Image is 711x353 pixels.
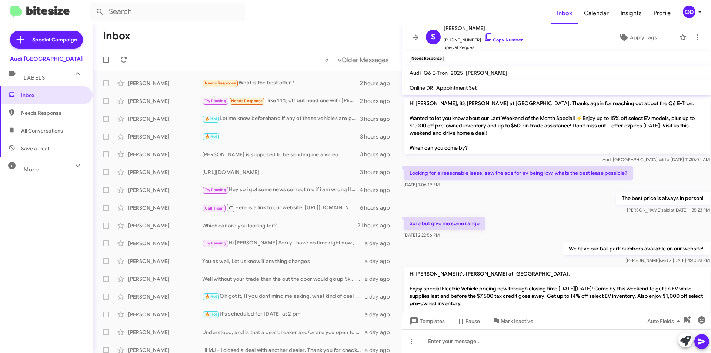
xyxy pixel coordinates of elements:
span: said at [660,257,673,263]
div: [PERSON_NAME] [128,80,202,87]
div: [PERSON_NAME] [128,151,202,158]
div: [PERSON_NAME] is supposed to be sending me a video [202,151,360,158]
p: Looking for a reasonable lease, saw the ads for ev being low, whats the best lease possible? [404,166,633,180]
div: [PERSON_NAME] [128,97,202,105]
span: » [337,55,341,64]
div: [PERSON_NAME] [128,169,202,176]
p: Sure but give me some range [404,217,485,230]
button: Previous [320,52,333,67]
div: [PERSON_NAME] [128,275,202,283]
span: [PERSON_NAME] [444,24,523,33]
span: Pause [465,314,480,328]
div: QD [683,6,695,18]
button: Templates [402,314,451,328]
div: Let me know beforehand if any of these vehicles are possible within the above given budget. [202,114,360,123]
span: Audi [GEOGRAPHIC_DATA] [DATE] 11:30:04 AM [602,157,710,162]
span: [PHONE_NUMBER] [444,33,523,44]
span: Mark Inactive [501,314,533,328]
button: QD [677,6,703,18]
a: Special Campaign [10,31,83,49]
span: Special Campaign [32,36,77,43]
div: Hi [PERSON_NAME] Sorry I have no time right now ,but when I have I will let you know Thank you [202,239,365,247]
span: Calendar [578,3,615,24]
span: Needs Response [21,109,84,117]
span: [PERSON_NAME] [466,70,507,76]
div: It's scheduled for [DATE] at 2 pm [202,310,365,319]
a: Copy Number [484,37,523,43]
div: 3 hours ago [360,169,396,176]
span: Appointment Set [436,84,477,91]
div: a day ago [365,329,396,336]
span: [PERSON_NAME] [DATE] 4:40:23 PM [625,257,710,263]
span: 2025 [451,70,463,76]
div: [PERSON_NAME] [128,240,202,247]
a: Insights [615,3,648,24]
span: Audi [410,70,421,76]
button: Pause [451,314,486,328]
div: 2 hours ago [360,80,396,87]
div: 2 hours ago [360,97,396,105]
div: [PERSON_NAME] [128,115,202,123]
p: Hi [PERSON_NAME], it’s [PERSON_NAME] at [GEOGRAPHIC_DATA]. Thanks again for reaching out about th... [404,97,710,154]
span: Auto Fields [647,314,683,328]
span: 🔥 Hot [205,116,217,121]
div: [PERSON_NAME] [128,204,202,212]
div: 3 hours ago [360,115,396,123]
span: « [325,55,329,64]
button: Next [333,52,393,67]
span: Save a Deal [21,145,49,152]
div: [PERSON_NAME] [128,257,202,265]
div: 21 hours ago [357,222,396,229]
span: Special Request [444,44,523,51]
div: a day ago [365,293,396,300]
span: Online DR [410,84,433,91]
button: Mark Inactive [486,314,539,328]
span: said at [661,207,674,213]
div: What is the best offer? [202,79,360,87]
div: Hey so i got some news correct me if i am wrong !! Do you give finance option to the internationa... [202,186,360,194]
div: Understood, and is that a deal breaker and/or are you open to other cars we have here on the lot? [202,329,365,336]
span: Try Pausing [205,187,226,192]
div: I like 14% off but need one with [PERSON_NAME]. [202,97,360,105]
a: Inbox [551,3,578,24]
div: a day ago [365,257,396,265]
span: 🔥 Hot [205,312,217,317]
span: [PERSON_NAME] [DATE] 1:35:23 PM [627,207,710,213]
div: Well without your trade then the out the door would go up 5k... Was there a number you were looki... [202,275,365,283]
span: said at [658,157,671,162]
div: [PERSON_NAME] [128,222,202,229]
div: Here is a link to our website: [URL][DOMAIN_NAME] [202,203,360,212]
span: Q6 E-Tron [424,70,448,76]
a: Profile [648,3,677,24]
span: Older Messages [341,56,388,64]
nav: Page navigation example [321,52,393,67]
div: [PERSON_NAME] [128,293,202,300]
div: You as well, Let us know if anything changes [202,257,365,265]
span: Try Pausing [205,99,226,103]
span: [DATE] 1:06:19 PM [404,182,440,187]
span: 🔥 Hot [205,134,217,139]
h1: Inbox [103,30,130,42]
span: More [24,166,39,173]
div: a day ago [365,240,396,247]
div: [URL][DOMAIN_NAME] [202,169,360,176]
div: [PERSON_NAME] [128,329,202,336]
p: The best price is always in person! [616,192,710,205]
button: Apply Tags [600,31,675,44]
span: 🔥 Hot [205,294,217,299]
div: Audi [GEOGRAPHIC_DATA] [10,55,83,63]
span: Try Pausing [205,241,226,246]
div: 3 hours ago [360,133,396,140]
p: Hi [PERSON_NAME] it's [PERSON_NAME] at [GEOGRAPHIC_DATA]. Enjoy special Electric Vehicle pricing ... [404,267,710,325]
div: [PERSON_NAME] [128,133,202,140]
div: a day ago [365,311,396,318]
small: Needs Response [410,56,444,62]
div: [PERSON_NAME] [128,186,202,194]
span: Needs Response [231,99,263,103]
span: S [431,31,435,43]
div: Which car are you looking for? [202,222,357,229]
span: Templates [408,314,445,328]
